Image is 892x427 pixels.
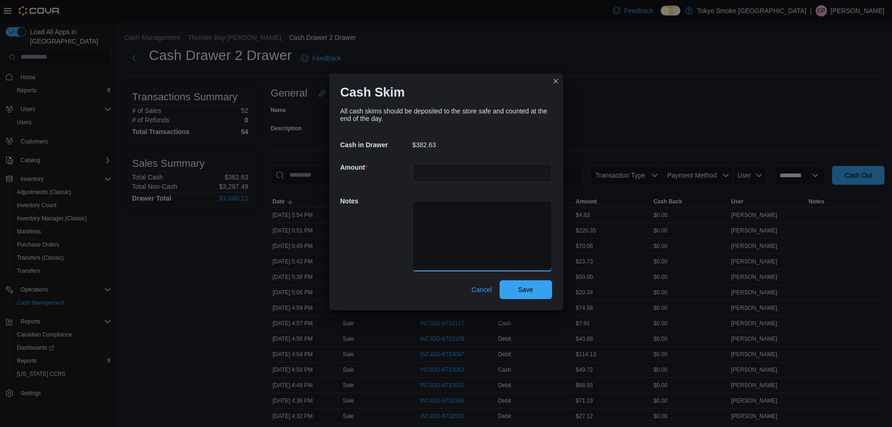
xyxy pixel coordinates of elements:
h1: Cash Skim [340,85,405,100]
span: Cancel [472,285,492,294]
span: Save [518,285,533,294]
h5: Notes [340,192,411,210]
p: $382.63 [413,141,436,149]
h5: Cash in Drawer [340,135,411,154]
button: Save [500,280,552,299]
button: Closes this modal window [550,75,561,87]
div: All cash skims should be deposited to the store safe and counted at the end of the day. [340,107,552,122]
h5: Amount [340,158,411,177]
button: Cancel [468,280,496,299]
